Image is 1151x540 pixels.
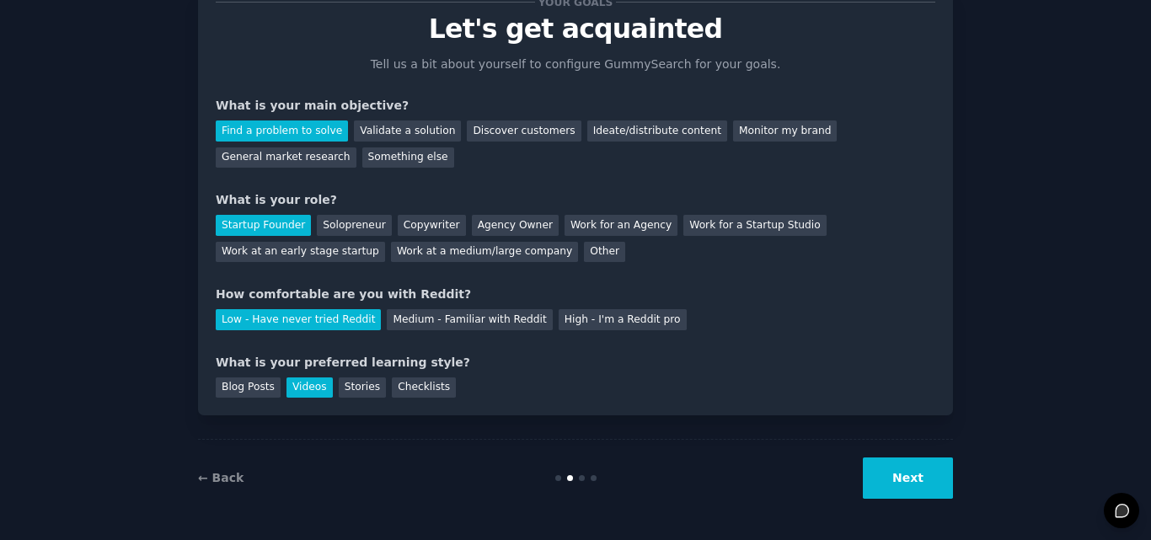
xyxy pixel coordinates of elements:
[216,14,935,44] p: Let's get acquainted
[216,191,935,209] div: What is your role?
[472,215,559,236] div: Agency Owner
[198,471,244,484] a: ← Back
[339,377,386,398] div: Stories
[216,97,935,115] div: What is your main objective?
[354,120,461,142] div: Validate a solution
[317,215,391,236] div: Solopreneur
[363,56,788,73] p: Tell us a bit about yourself to configure GummySearch for your goals.
[387,309,552,330] div: Medium - Familiar with Reddit
[216,242,385,263] div: Work at an early stage startup
[398,215,466,236] div: Copywriter
[216,377,281,398] div: Blog Posts
[392,377,456,398] div: Checklists
[216,215,311,236] div: Startup Founder
[733,120,837,142] div: Monitor my brand
[362,147,454,168] div: Something else
[216,309,381,330] div: Low - Have never tried Reddit
[584,242,625,263] div: Other
[587,120,727,142] div: Ideate/distribute content
[286,377,333,398] div: Videos
[683,215,826,236] div: Work for a Startup Studio
[216,286,935,303] div: How comfortable are you with Reddit?
[216,147,356,168] div: General market research
[559,309,687,330] div: High - I'm a Reddit pro
[391,242,578,263] div: Work at a medium/large company
[467,120,581,142] div: Discover customers
[216,120,348,142] div: Find a problem to solve
[216,354,935,372] div: What is your preferred learning style?
[565,215,677,236] div: Work for an Agency
[863,457,953,499] button: Next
